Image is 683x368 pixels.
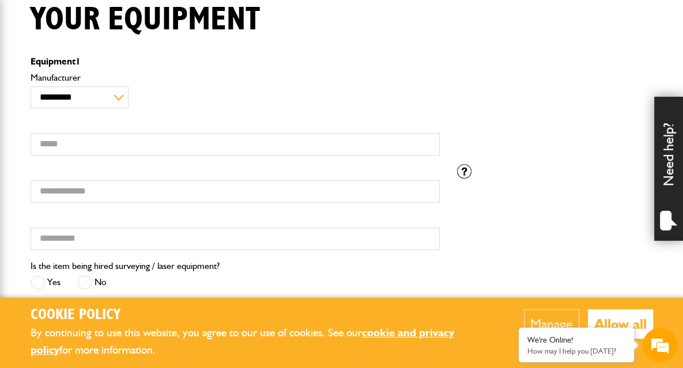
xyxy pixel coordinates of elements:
div: Need help? [654,97,683,241]
label: No [78,275,107,290]
label: Manufacturer [31,73,440,82]
label: Yes [31,275,61,290]
p: By continuing to use this website, you agree to our use of cookies. See our for more information. [31,324,489,359]
h1: Your equipment [31,1,260,39]
p: How may I help you today? [527,347,625,355]
button: Allow all [588,309,653,339]
button: Manage [524,309,579,339]
p: Equipment [31,57,440,66]
a: cookie and privacy policy [31,326,454,357]
div: We're Online! [527,335,625,345]
h2: Cookie Policy [31,306,489,324]
label: Is the item being hired surveying / laser equipment? [31,261,220,271]
span: 1 [76,56,81,67]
